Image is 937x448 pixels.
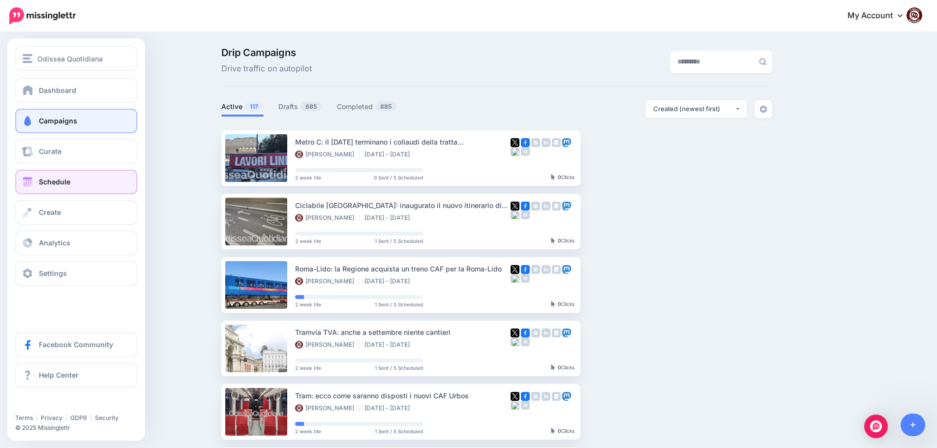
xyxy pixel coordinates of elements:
[39,117,77,125] span: Campaigns
[15,139,137,164] a: Curate
[375,239,423,243] span: 1 Sent / 5 Scheduled
[551,428,555,434] img: pointer-grey-darker.png
[552,138,561,147] img: google_business-grey-square.png
[552,202,561,210] img: google_business-grey-square.png
[65,414,67,421] span: |
[552,265,561,274] img: google_business-grey-square.png
[646,100,747,118] button: Created (newest first)
[521,329,530,337] img: facebook-square.png
[511,265,519,274] img: twitter-square.png
[364,277,415,285] li: [DATE] - [DATE]
[295,327,511,338] div: Tramvia TVA: anche a settembre niente cantieri
[70,414,87,421] a: GDPR
[39,239,70,247] span: Analytics
[221,101,264,113] a: Active117
[562,329,571,337] img: mastodon-square.png
[531,265,540,274] img: instagram-grey-square.png
[364,404,415,412] li: [DATE] - [DATE]
[558,238,561,243] b: 0
[36,414,38,421] span: |
[95,414,119,421] a: Security
[375,429,423,434] span: 1 Sent / 5 Scheduled
[759,105,767,113] img: settings-grey.png
[511,210,519,219] img: bluesky-grey-square.png
[542,138,550,147] img: linkedin-grey-square.png
[551,428,574,434] div: Clicks
[15,363,137,388] a: Help Center
[23,54,32,63] img: menu.png
[364,150,415,158] li: [DATE] - [DATE]
[521,210,530,219] img: medium-grey-square.png
[542,392,550,401] img: linkedin-grey-square.png
[759,58,766,65] img: search-grey-6.png
[551,301,574,307] div: Clicks
[15,78,137,103] a: Dashboard
[278,101,322,113] a: Drafts685
[295,341,360,349] li: [PERSON_NAME]
[551,364,555,370] img: pointer-grey-darker.png
[295,136,511,148] div: Metro C: il [DATE] terminano i collaudi della tratta [GEOGRAPHIC_DATA][PERSON_NAME]
[551,238,555,243] img: pointer-grey-darker.png
[364,341,415,349] li: [DATE] - [DATE]
[375,302,423,307] span: 1 Sent / 5 Scheduled
[9,7,76,24] img: Missinglettr
[542,202,550,210] img: linkedin-grey-square.png
[295,239,321,243] span: 2 week lite
[521,401,530,410] img: medium-grey-square.png
[15,170,137,194] a: Schedule
[295,150,360,158] li: [PERSON_NAME]
[511,147,519,156] img: bluesky-grey-square.png
[295,277,360,285] li: [PERSON_NAME]
[245,102,263,111] span: 117
[15,261,137,286] a: Settings
[295,263,511,274] div: Roma-Lido: la Regione acquista un treno CAF per la Roma-Lido
[521,138,530,147] img: facebook-square.png
[15,231,137,255] a: Analytics
[295,365,321,370] span: 2 week lite
[511,392,519,401] img: twitter-square.png
[374,175,423,180] span: 0 Sent / 5 Scheduled
[15,423,143,433] li: © 2025 Missinglettr
[551,365,574,371] div: Clicks
[39,178,70,186] span: Schedule
[558,428,561,434] b: 0
[552,329,561,337] img: google_business-grey-square.png
[551,238,574,244] div: Clicks
[15,332,137,357] a: Facebook Community
[375,102,396,111] span: 885
[511,329,519,337] img: twitter-square.png
[521,147,530,156] img: medium-grey-square.png
[15,200,137,225] a: Create
[551,301,555,307] img: pointer-grey-darker.png
[39,208,61,216] span: Create
[551,175,574,180] div: Clicks
[295,429,321,434] span: 2 week lite
[39,86,76,94] span: Dashboard
[864,415,888,438] div: Open Intercom Messenger
[511,401,519,410] img: bluesky-grey-square.png
[221,62,312,75] span: Drive traffic on autopilot
[511,337,519,346] img: bluesky-grey-square.png
[838,4,922,28] a: My Account
[542,329,550,337] img: linkedin-grey-square.png
[295,214,360,222] li: [PERSON_NAME]
[531,202,540,210] img: instagram-grey-square.png
[552,392,561,401] img: google_business-grey-square.png
[511,274,519,283] img: bluesky-grey-square.png
[37,53,103,64] span: Odissea Quotidiana
[531,392,540,401] img: instagram-grey-square.png
[15,109,137,133] a: Campaigns
[562,265,571,274] img: mastodon-square.png
[558,364,561,370] b: 0
[295,302,321,307] span: 2 week lite
[558,301,561,307] b: 0
[562,202,571,210] img: mastodon-square.png
[39,371,79,379] span: Help Center
[295,404,360,412] li: [PERSON_NAME]
[521,337,530,346] img: medium-grey-square.png
[295,175,321,180] span: 2 week lite
[221,48,312,58] span: Drip Campaigns
[521,265,530,274] img: facebook-square.png
[542,265,550,274] img: linkedin-grey-square.png
[39,340,113,349] span: Facebook Community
